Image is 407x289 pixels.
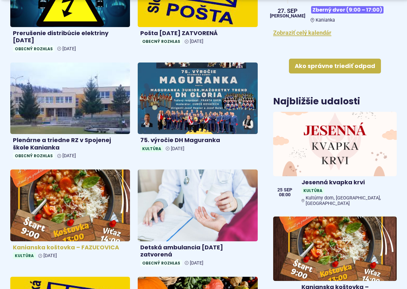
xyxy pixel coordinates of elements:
h4: Pošta [DATE] ZATVORENÁ [140,30,255,37]
span: Kultúrny dom, [GEOGRAPHIC_DATA], [GEOGRAPHIC_DATA] [306,195,394,206]
h4: Jesenná kvapka krvi [301,179,394,186]
span: [DATE] [43,253,57,258]
span: [PERSON_NAME] [270,14,305,18]
a: Jesenná kvapka krvi KultúraKultúrny dom, [GEOGRAPHIC_DATA], [GEOGRAPHIC_DATA] 25 sep 08:00 [273,112,397,209]
span: Obecný rozhlas [140,38,182,45]
h4: 75. výročie DH Maguranka [140,137,255,144]
h3: Najbližšie udalosti [273,97,360,107]
span: [DATE] [62,46,76,52]
h4: Kanianska koštovka – FAZUĽOVICA [13,244,127,251]
span: [DATE] [190,39,203,44]
a: Zobraziť celý kalendár [273,29,331,36]
h4: Plenárne a triedne RZ v Spojenej škole Kanianka [13,137,127,151]
a: Kanianska koštovka – FAZUĽOVICA Kultúra [DATE] [10,169,130,262]
span: Kultúra [140,145,163,152]
span: Kultúra [13,252,36,259]
span: 27. sep [270,8,305,14]
span: Zberný dvor (9:00 – 17:00) [311,6,384,14]
span: Obecný rozhlas [13,152,55,159]
span: Obecný rozhlas [140,260,182,266]
span: 08:00 [277,193,292,197]
span: Kanianka [316,17,335,23]
a: 75. výročie DH Maguranka Kultúra [DATE] [138,63,257,155]
a: Detská ambulancia [DATE] zatvorená Obecný rozhlas [DATE] [138,169,257,269]
a: Ako správne triediť odpad [289,59,381,73]
a: Plenárne a triedne RZ v Spojenej škole Kanianka Obecný rozhlas [DATE] [10,63,130,162]
span: [DATE] [190,260,203,266]
h4: Detská ambulancia [DATE] zatvorená [140,244,255,258]
span: sep [284,188,292,192]
span: [DATE] [62,153,76,159]
span: Obecný rozhlas [13,45,55,52]
span: 25 [277,188,282,192]
a: Zberný dvor (9:00 – 17:00) Kanianka 27. sep [PERSON_NAME] [273,4,397,23]
span: [DATE] [171,146,184,151]
span: Kultúra [301,187,324,194]
h4: Prerušenie distribúcie elektriny [DATE] [13,30,127,44]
